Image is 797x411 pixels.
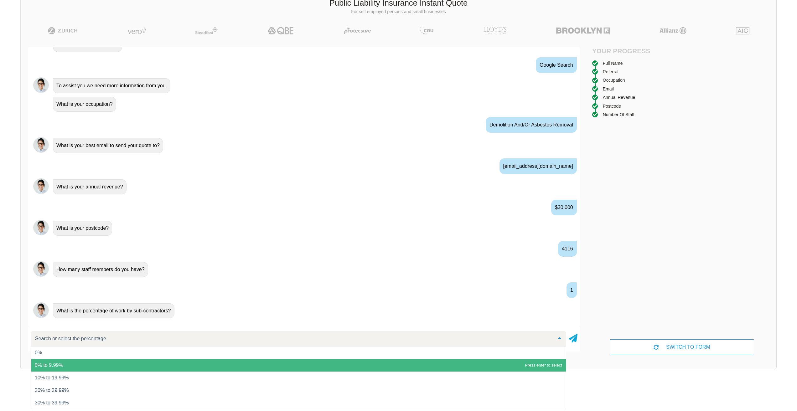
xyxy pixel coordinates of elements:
[35,350,42,355] span: 0%
[193,27,220,34] img: Steadfast | Public Liability Insurance
[125,27,149,34] img: Vero | Public Liability Insurance
[603,111,634,118] div: Number of staff
[35,388,69,393] span: 20% to 29.99%
[35,362,63,368] span: 0% to 9.99%
[33,178,49,194] img: Chatbot | PLI
[567,282,577,298] div: 1
[342,27,373,34] img: Protecsure | Public Liability Insurance
[558,241,577,257] div: 4116
[35,375,69,380] span: 10% to 19.99%
[25,9,772,15] p: For self employed persons and small businesses
[592,47,682,55] h4: Your Progress
[610,339,754,355] div: SWITCH TO FORM
[733,27,752,34] img: AIG | Public Liability Insurance
[603,77,625,84] div: Occupation
[35,400,69,405] span: 30% to 39.99%
[603,103,621,110] div: Postcode
[53,179,127,194] div: What is your annual revenue?
[656,27,690,34] img: Allianz | Public Liability Insurance
[53,262,148,277] div: How many staff members do you have?
[417,27,436,34] img: CGU | Public Liability Insurance
[603,85,614,92] div: Email
[53,303,174,318] div: What is the percentage of work by sub-contractors?
[53,97,116,112] div: What is your occupation?
[53,221,112,236] div: What is your postcode?
[33,261,49,277] img: Chatbot | PLI
[33,77,49,93] img: Chatbot | PLI
[264,27,298,34] img: QBE | Public Liability Insurance
[603,60,623,67] div: Full Name
[486,117,577,133] div: Demolition and/or Asbestos Removal
[480,27,510,34] img: LLOYD's | Public Liability Insurance
[536,57,577,73] div: Google Search
[53,78,170,93] div: To assist you we need more information from you.
[45,27,80,34] img: Zurich | Public Liability Insurance
[53,138,163,153] div: What is your best email to send your quote to?
[33,302,49,318] img: Chatbot | PLI
[554,27,612,34] img: Brooklyn | Public Liability Insurance
[603,94,635,101] div: Annual Revenue
[499,158,577,174] div: [EMAIL_ADDRESS][DOMAIN_NAME]
[551,200,577,215] div: $30,000
[33,137,49,153] img: Chatbot | PLI
[603,68,618,75] div: Referral
[34,336,553,342] input: Search or select the percentage
[33,220,49,235] img: Chatbot | PLI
